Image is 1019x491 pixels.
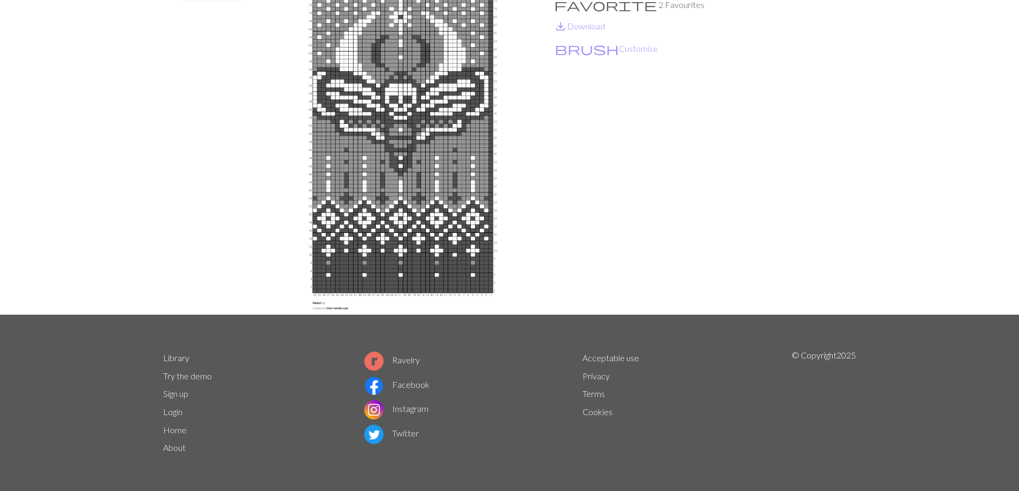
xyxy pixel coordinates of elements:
[364,425,384,444] img: Twitter logo
[554,42,658,56] button: CustomiseCustomise
[163,371,212,381] a: Try the demo
[555,42,619,55] i: Customise
[364,352,384,371] img: Ravelry logo
[163,407,182,417] a: Login
[364,400,384,419] img: Instagram logo
[583,388,605,399] a: Terms
[554,19,567,34] span: save_alt
[364,428,419,438] a: Twitter
[555,41,619,56] span: brush
[364,403,428,414] a: Instagram
[554,20,567,33] i: Download
[364,376,384,395] img: Facebook logo
[364,379,430,389] a: Facebook
[583,371,610,381] a: Privacy
[163,442,186,453] a: About
[792,349,856,457] p: © Copyright 2025
[163,353,189,363] a: Library
[364,355,420,365] a: Ravelry
[554,21,605,31] a: DownloadDownload
[583,407,612,417] a: Cookies
[583,353,639,363] a: Acceptable use
[163,425,187,435] a: Home
[163,388,188,399] a: Sign up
